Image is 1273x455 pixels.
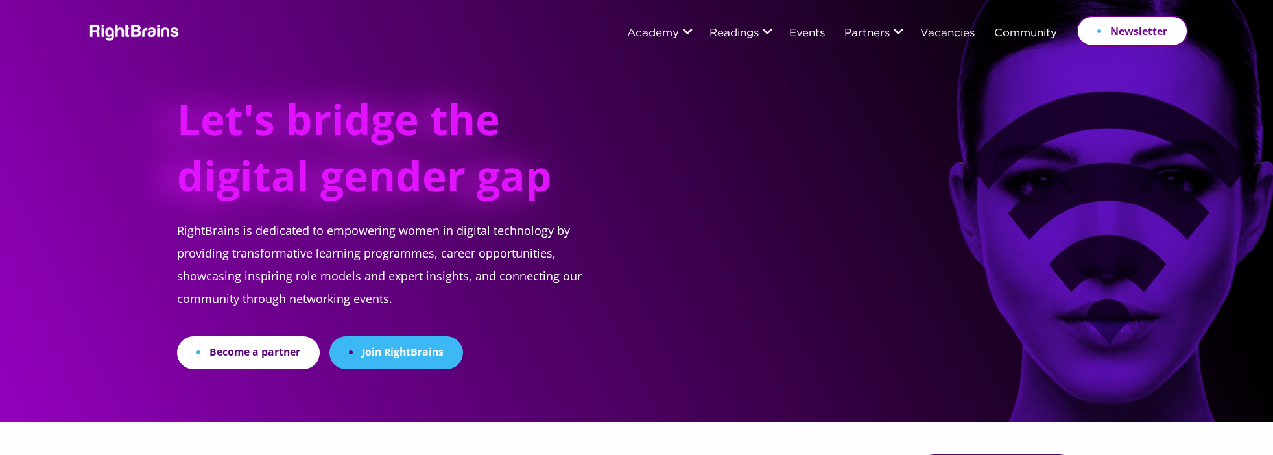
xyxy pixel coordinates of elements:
[789,28,825,40] a: Events
[627,28,679,40] a: Academy
[86,22,180,41] img: Rightbrains
[177,336,320,369] a: Become a partner
[844,28,890,40] a: Partners
[994,28,1057,40] a: Community
[1077,16,1188,47] a: Newsletter
[177,219,613,336] p: RightBrains is dedicated to empowering women in digital technology by providing transformative le...
[709,28,759,40] a: Readings
[329,336,463,369] a: Join RightBrains
[920,28,975,40] a: Vacancies
[177,91,565,219] h1: Let's bridge the digital gender gap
